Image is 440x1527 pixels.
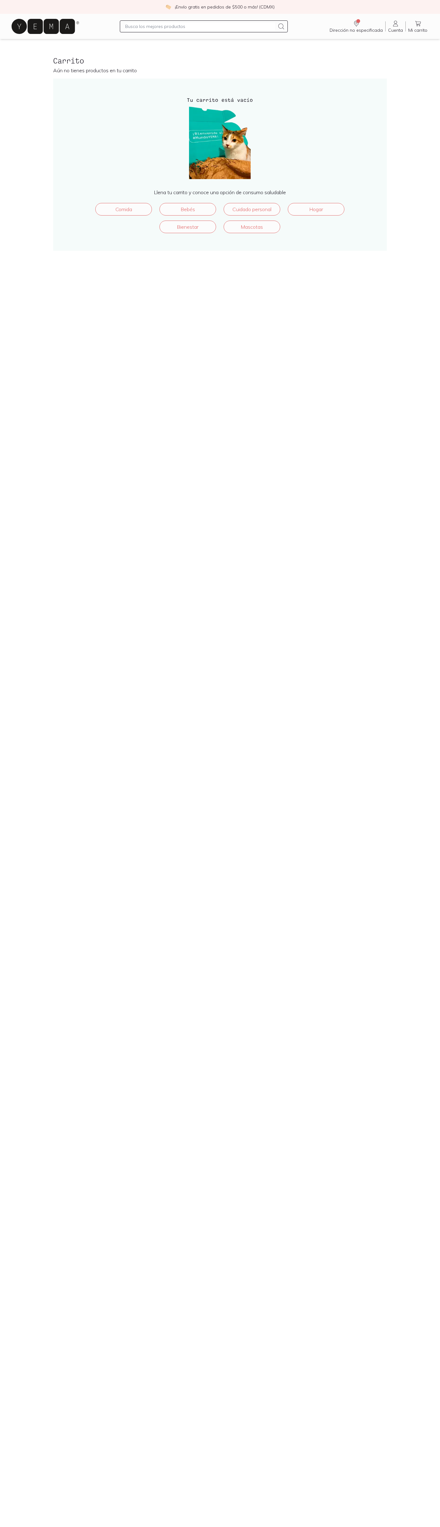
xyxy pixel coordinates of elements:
a: Cuidado personal [224,203,280,216]
a: Bebés [159,203,216,216]
a: Cuenta [386,20,405,33]
span: Dirección no especificada [330,27,383,33]
a: Comida [95,203,152,216]
span: Mi carrito [408,27,427,33]
a: Mi carrito [406,20,430,33]
h4: Tu carrito está vacío [66,96,374,104]
h2: Carrito [53,57,387,65]
a: Dirección no especificada [327,20,385,33]
a: Bienestar [159,221,216,233]
img: ¡Carrito vacío! [188,106,251,179]
p: Aún no tienes productos en tu carrito [53,67,387,74]
img: check [165,4,171,10]
span: Cuenta [388,27,403,33]
p: Llena tu carrito y conoce una opción de consumo saludable [66,189,374,195]
a: Hogar [288,203,344,216]
p: ¡Envío gratis en pedidos de $500 o más! (CDMX) [175,4,275,10]
input: Busca los mejores productos [125,23,275,30]
a: Mascotas [224,221,280,233]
